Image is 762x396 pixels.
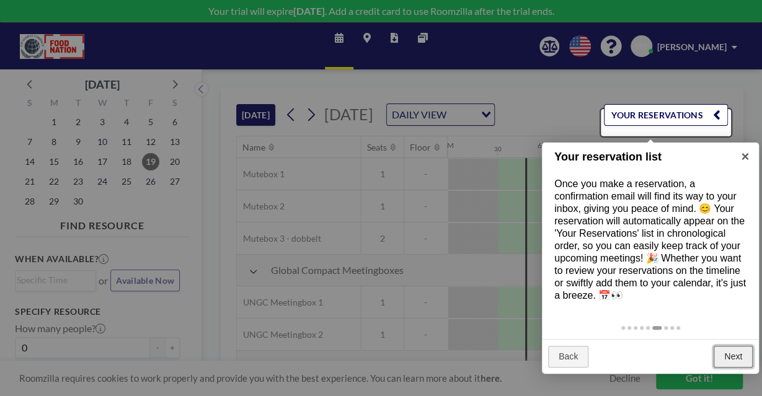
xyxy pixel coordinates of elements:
[548,346,588,368] a: Back
[714,346,753,368] a: Next
[604,104,728,126] button: YOUR RESERVATIONS
[554,149,727,165] h1: Your reservation list
[542,165,759,314] div: Once you make a reservation, a confirmation email will find its way to your inbox, giving you pea...
[731,143,759,170] a: ×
